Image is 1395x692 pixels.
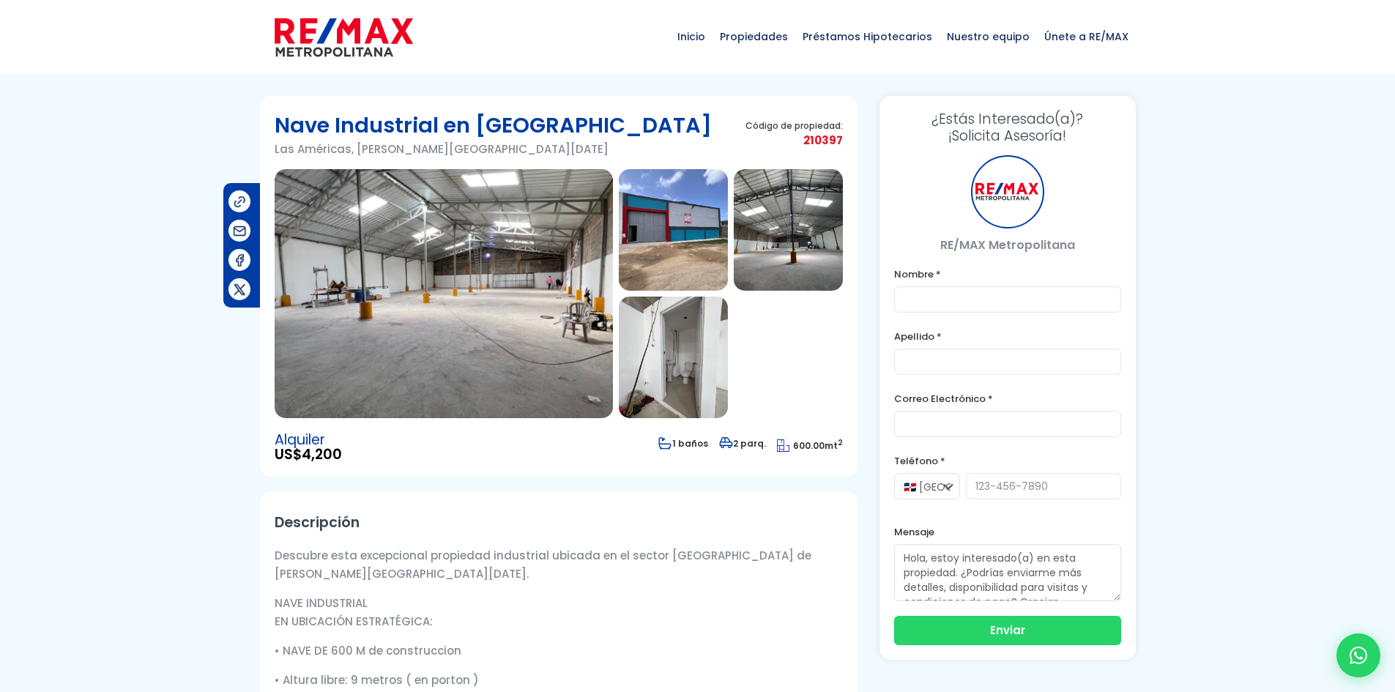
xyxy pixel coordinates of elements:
span: US$ [275,447,342,462]
span: Nuestro equipo [940,15,1037,59]
h2: Descripción [275,506,843,539]
img: Compartir [232,282,248,297]
img: Compartir [232,223,248,239]
span: Código de propiedad: [745,120,843,131]
div: RE/MAX Metropolitana [971,155,1044,228]
label: Mensaje [894,523,1121,541]
span: 2 parq. [719,437,766,450]
p: NAVE INDUSTRIAL EN UBICACIÓN ESTRATÉGICA: [275,594,843,630]
input: 123-456-7890 [966,473,1121,499]
span: Propiedades [713,15,795,59]
h3: ¡Solicita Asesoría! [894,111,1121,144]
span: Únete a RE/MAX [1037,15,1136,59]
span: 210397 [745,131,843,149]
img: Nave Industrial en Las Américas [619,169,728,291]
span: 1 baños [658,437,708,450]
span: ¿Estás Interesado(a)? [894,111,1121,127]
img: Compartir [232,194,248,209]
label: Teléfono * [894,452,1121,470]
button: Enviar [894,616,1121,645]
img: Nave Industrial en Las Américas [619,297,728,418]
p: •⁠ ⁠NAVE DE 600 M de construccion [275,641,843,660]
p: •⁠ ⁠Altura libre: 9 metros ( en porton ) [275,671,843,689]
span: Préstamos Hipotecarios [795,15,940,59]
label: Apellido * [894,327,1121,346]
textarea: Hola, estoy interesado(a) en esta propiedad. ¿Podrías enviarme más detalles, disponibilidad para ... [894,544,1121,601]
span: Inicio [670,15,713,59]
span: mt [777,439,843,452]
p: Las Américas, [PERSON_NAME][GEOGRAPHIC_DATA][DATE] [275,140,712,158]
label: Correo Electrónico * [894,390,1121,408]
img: Nave Industrial en Las Américas [275,169,613,418]
p: Descubre esta excepcional propiedad industrial ubicada en el sector [GEOGRAPHIC_DATA] de [PERSON_... [275,546,843,583]
span: 4,200 [302,444,342,464]
p: RE/MAX Metropolitana [894,236,1121,254]
sup: 2 [838,437,843,448]
img: Nave Industrial en Las Américas [734,169,843,291]
span: Alquiler [275,433,342,447]
label: Nombre * [894,265,1121,283]
span: 600.00 [793,439,825,452]
img: Compartir [232,253,248,268]
h1: Nave Industrial en [GEOGRAPHIC_DATA] [275,111,712,140]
